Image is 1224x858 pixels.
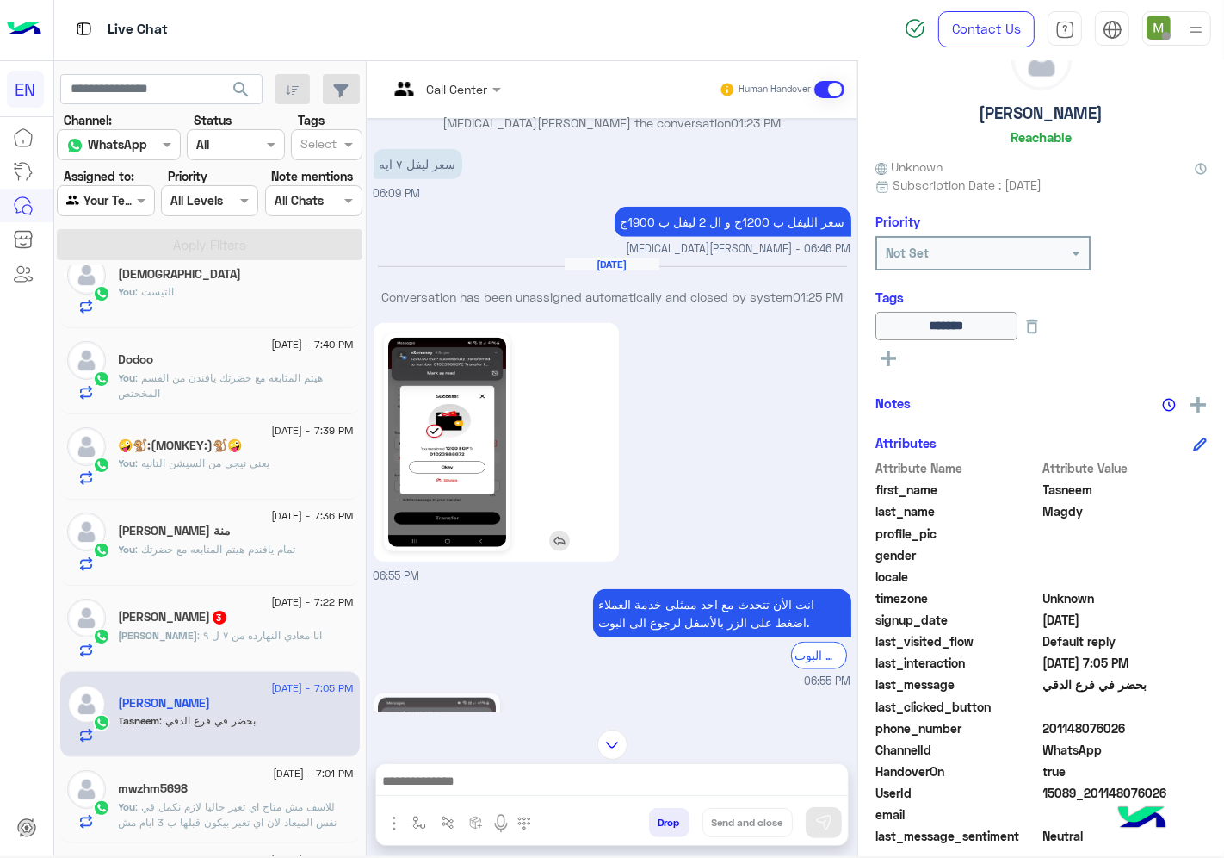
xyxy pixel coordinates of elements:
h6: Priority [875,214,920,229]
img: WhatsApp [93,542,110,559]
div: الرجوع الى البوت [791,642,847,668]
a: tab [1048,11,1082,47]
img: make a call [517,817,531,830]
label: Channel: [64,111,112,129]
div: EN [7,71,44,108]
span: HandoverOn [875,762,1040,780]
span: Magdy [1043,502,1208,520]
img: profile [1185,19,1207,40]
span: [DATE] - 7:05 PM [271,681,353,696]
span: null [1043,568,1208,586]
h6: Notes [875,395,911,411]
img: notes [1162,398,1176,412]
span: هيتم المتابعه مع حضرتك يافندن من القسم المخحتص [119,371,324,400]
p: Live Chat [108,18,168,41]
span: email [875,805,1040,824]
span: Attribute Value [1043,459,1208,477]
span: Unknown [875,158,943,176]
img: hulul-logo.png [1112,789,1172,849]
span: 3 [213,611,226,625]
span: [DATE] - 7:36 PM [271,508,353,524]
span: 06:55 PM [374,569,420,582]
span: [PERSON_NAME] [119,629,198,642]
img: Logo [7,11,41,47]
span: تمام يافندم هيتم المتابعه مع حضرتك [136,543,296,556]
img: defaultAdmin.png [67,513,106,551]
h6: [DATE] [565,258,659,270]
p: Conversation has been unassigned automatically and closed by system [374,288,851,306]
span: first_name [875,481,1040,499]
span: 01:23 PM [732,115,782,130]
span: You [119,285,136,298]
span: 2025-07-23T19:06:15.133Z [1043,611,1208,629]
span: phone_number [875,719,1040,737]
img: tab [1103,20,1122,40]
p: 1/9/2025, 6:55 PM [593,589,851,637]
h5: منة عادل [119,524,232,538]
button: search [220,74,263,111]
span: 15089_201148076026 [1043,784,1208,802]
span: last_interaction [875,654,1040,672]
button: Drop [649,808,689,837]
img: WhatsApp [93,285,110,302]
img: send voice note [491,813,511,834]
span: [MEDICAL_DATA][PERSON_NAME] - 06:46 PM [627,241,851,258]
p: 31/8/2025, 6:09 PM [374,149,462,179]
span: null [1043,698,1208,716]
img: WhatsApp [93,714,110,731]
span: التيست [136,285,175,298]
span: search [231,79,251,100]
span: gender [875,546,1040,564]
span: بحضر في فرع الدقي [160,714,257,727]
span: Subscription Date : [DATE] [893,176,1042,194]
img: send message [815,814,832,831]
span: 0 [1043,827,1208,845]
h5: 🤪🐒:(MONKEY:)🐒🤪 [119,438,243,453]
h5: mwzhm5698 [119,781,189,796]
span: 06:09 PM [374,187,421,200]
span: last_visited_flow [875,632,1040,650]
img: WhatsApp [93,799,110,817]
span: Unknown [1043,589,1208,607]
img: userImage [1147,16,1171,40]
img: tab [1055,20,1075,40]
span: You [119,371,136,384]
span: last_clicked_button [875,698,1040,716]
span: last_message_sentiment [875,827,1040,845]
span: Default reply [1043,632,1208,650]
span: profile_pic [875,525,1040,543]
label: Note mentions [271,167,353,185]
h6: Attributes [875,435,937,451]
span: UserId [875,784,1040,802]
span: 2025-09-01T16:05:23.124Z [1043,654,1208,672]
img: defaultAdmin.png [67,770,106,809]
span: locale [875,568,1040,586]
img: 3372315249608678.jpg [388,338,506,547]
img: Trigger scenario [441,816,454,830]
div: Select [298,134,337,157]
span: Tasneem [119,714,160,727]
button: Trigger scenario [434,808,462,836]
h5: Rahoma [119,267,242,282]
span: 2 [1043,741,1208,759]
span: Attribute Name [875,459,1040,477]
h5: Tasneem Magdy [119,696,211,711]
span: [DATE] - 7:22 PM [271,594,353,610]
span: ChannelId [875,741,1040,759]
img: add [1190,397,1206,413]
span: 01:25 PM [793,289,843,304]
span: للاسف مش متاح اي تغير حاليا لازم نكمل في نفس الميعاد لان اي تغير بيكون قبلها ب 3 ايام مش وسط اللي... [119,800,337,844]
span: You [119,457,136,469]
span: timezone [875,589,1040,607]
label: Priority [168,167,207,185]
img: spinner [905,18,925,39]
button: Send and close [702,808,793,837]
img: defaultAdmin.png [67,685,106,724]
span: true [1043,762,1208,780]
img: defaultAdmin.png [67,341,106,380]
img: reply [549,531,570,551]
img: WhatsApp [93,370,110,388]
span: last_message [875,675,1040,693]
h5: [PERSON_NAME] [980,103,1103,123]
h6: Tags [875,289,1207,305]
